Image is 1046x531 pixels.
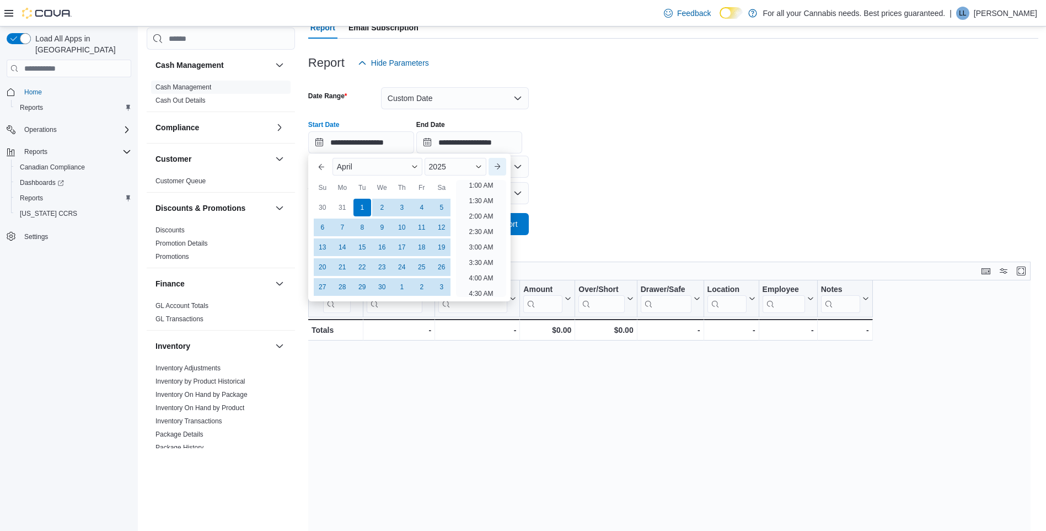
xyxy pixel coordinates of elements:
a: Cash Management [155,83,211,91]
div: Location [707,285,746,295]
div: $0.00 [578,323,633,337]
button: Previous Month [313,158,330,176]
span: Canadian Compliance [20,163,85,172]
div: Mo [334,179,351,197]
span: Report [310,17,335,39]
button: Reports [11,100,136,115]
label: End Date [416,120,445,129]
div: - [438,323,516,337]
div: day-3 [393,199,411,216]
a: Home [20,86,46,99]
div: Su [314,179,331,197]
a: Inventory On Hand by Product [155,404,244,412]
button: Finance [155,278,271,289]
span: Settings [24,232,48,241]
h3: Discounts & Promotions [155,203,245,214]
a: Discounts [155,226,185,234]
div: Amount [523,285,562,313]
span: Reports [20,145,131,158]
div: Customer [147,174,295,192]
button: Drawer/Safe [640,285,700,313]
input: Press the down key to enter a popover containing a calendar. Press the escape key to close the po... [308,131,414,153]
div: Button. Open the month selector. April is currently selected. [332,158,422,176]
input: Dark Mode [720,7,743,19]
div: day-15 [353,238,371,256]
div: Employee [762,285,804,313]
div: day-12 [433,219,450,236]
span: Package History [155,443,203,452]
div: day-28 [334,278,351,296]
span: Home [24,88,42,97]
a: Customer Queue [155,177,206,185]
li: 2:00 AM [464,210,497,223]
span: Reports [15,101,131,114]
h3: Finance [155,278,185,289]
div: $0.00 [523,323,571,337]
a: Canadian Compliance [15,161,89,174]
button: Discounts & Promotions [155,203,271,214]
div: day-29 [353,278,371,296]
div: day-6 [314,219,331,236]
div: - [707,323,755,337]
div: day-18 [413,238,431,256]
button: Home [2,84,136,100]
div: - [821,323,869,337]
p: Showing 0 of 0 [308,248,1038,259]
button: Finance [273,277,286,290]
a: Inventory Adjustments [155,364,221,372]
div: day-16 [373,238,391,256]
div: Tu [353,179,371,197]
span: Canadian Compliance [15,161,131,174]
span: Reports [24,147,47,156]
span: Cash Management [155,83,211,92]
a: Dashboards [15,176,68,189]
button: Enter fullscreen [1015,264,1028,278]
span: Hide Parameters [371,57,429,68]
button: Canadian Compliance [11,160,136,175]
div: Discounts & Promotions [147,224,295,268]
div: day-23 [373,258,391,276]
a: Feedback [659,2,715,24]
label: Date Range [308,92,347,100]
button: Cash Management [273,59,286,72]
a: Promotion Details [155,240,208,247]
button: Amount [523,285,571,313]
span: Promotions [155,252,189,261]
button: Discounts & Promotions [273,201,286,215]
div: day-8 [353,219,371,236]
span: Reports [20,103,43,112]
a: Package Details [155,431,203,438]
ul: Time [456,180,506,297]
span: Washington CCRS [15,207,131,220]
span: Inventory Transactions [155,417,222,426]
h3: Cash Management [155,60,224,71]
div: day-24 [393,258,411,276]
button: Display options [997,264,1010,278]
span: Email Subscription [348,17,419,39]
button: Open list of options [513,189,522,198]
span: Cash Out Details [155,96,206,105]
div: day-14 [334,238,351,256]
div: day-1 [393,278,411,296]
li: 3:30 AM [464,256,497,269]
div: day-1 [353,199,371,216]
div: - [762,323,813,337]
a: GL Account Totals [155,302,208,310]
button: Customer [273,152,286,166]
div: Notes [821,285,860,295]
a: Inventory Transactions [155,417,222,425]
span: Inventory On Hand by Package [155,390,248,399]
span: Home [20,85,131,99]
h3: Compliance [155,122,199,133]
button: Settings [2,228,136,244]
a: Package History [155,444,203,452]
div: Amount [523,285,562,295]
div: Location [707,285,746,313]
li: 3:00 AM [464,241,497,254]
div: day-31 [334,199,351,216]
div: day-4 [413,199,431,216]
div: day-30 [373,278,391,296]
div: We [373,179,391,197]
